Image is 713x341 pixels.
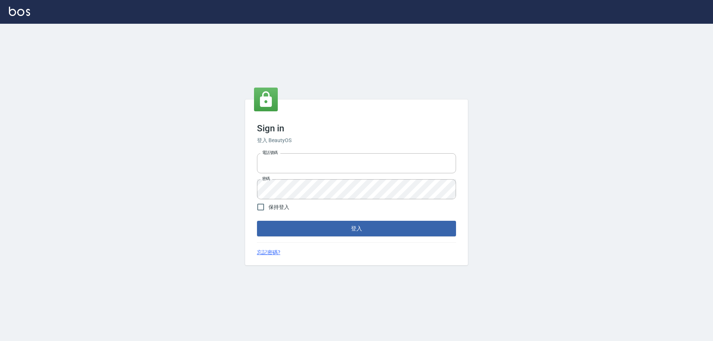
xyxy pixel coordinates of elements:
[257,249,280,256] a: 忘記密碼?
[257,221,456,236] button: 登入
[268,203,289,211] span: 保持登入
[262,176,270,181] label: 密碼
[257,123,456,134] h3: Sign in
[262,150,278,155] label: 電話號碼
[257,137,456,144] h6: 登入 BeautyOS
[9,7,30,16] img: Logo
